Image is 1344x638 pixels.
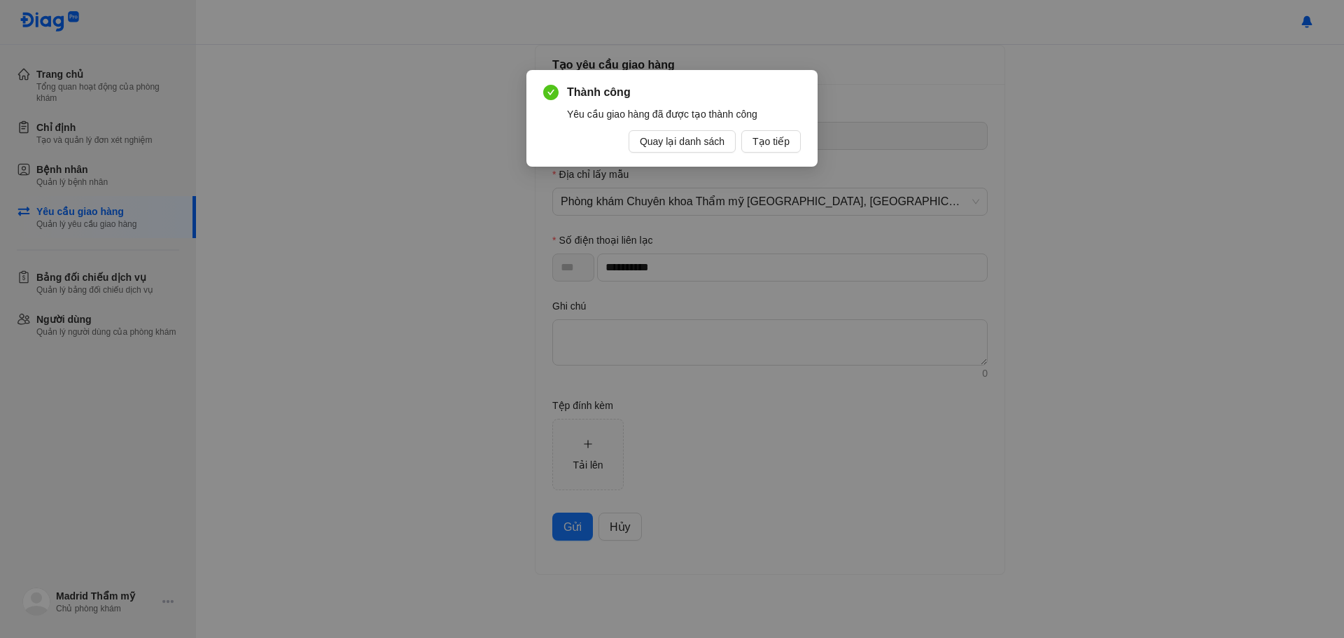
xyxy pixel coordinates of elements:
[567,106,801,122] div: Yêu cầu giao hàng đã được tạo thành công
[640,134,724,149] span: Quay lại danh sách
[543,85,559,100] span: check-circle
[752,134,790,149] span: Tạo tiếp
[741,130,801,153] button: Tạo tiếp
[629,130,736,153] button: Quay lại danh sách
[567,84,801,101] span: Thành công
